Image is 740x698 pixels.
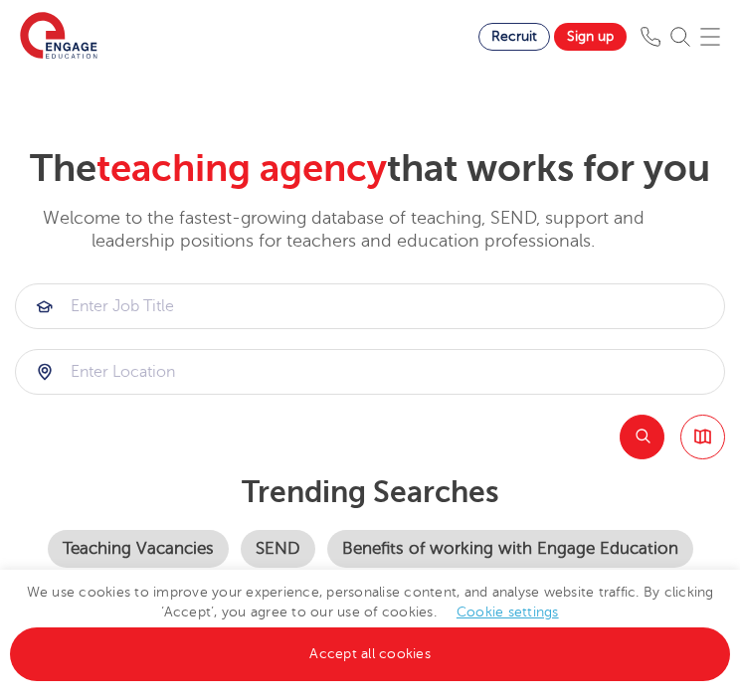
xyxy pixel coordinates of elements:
[15,146,725,192] h2: The that works for you
[16,284,724,328] input: Submit
[15,474,725,510] p: Trending searches
[48,530,229,568] a: Teaching Vacancies
[670,27,690,47] img: Search
[15,207,671,254] p: Welcome to the fastest-growing database of teaching, SEND, support and leadership positions for t...
[457,605,559,619] a: Cookie settings
[10,585,730,661] span: We use cookies to improve your experience, personalise content, and analyse website traffic. By c...
[554,23,627,51] a: Sign up
[478,23,550,51] a: Recruit
[620,415,664,459] button: Search
[327,530,693,568] a: Benefits of working with Engage Education
[96,147,387,190] span: teaching agency
[15,349,725,395] div: Submit
[10,627,730,681] a: Accept all cookies
[20,12,97,62] img: Engage Education
[700,27,720,47] img: Mobile Menu
[491,29,537,44] span: Recruit
[15,283,725,329] div: Submit
[16,350,724,394] input: Submit
[641,27,660,47] img: Phone
[241,530,315,568] a: SEND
